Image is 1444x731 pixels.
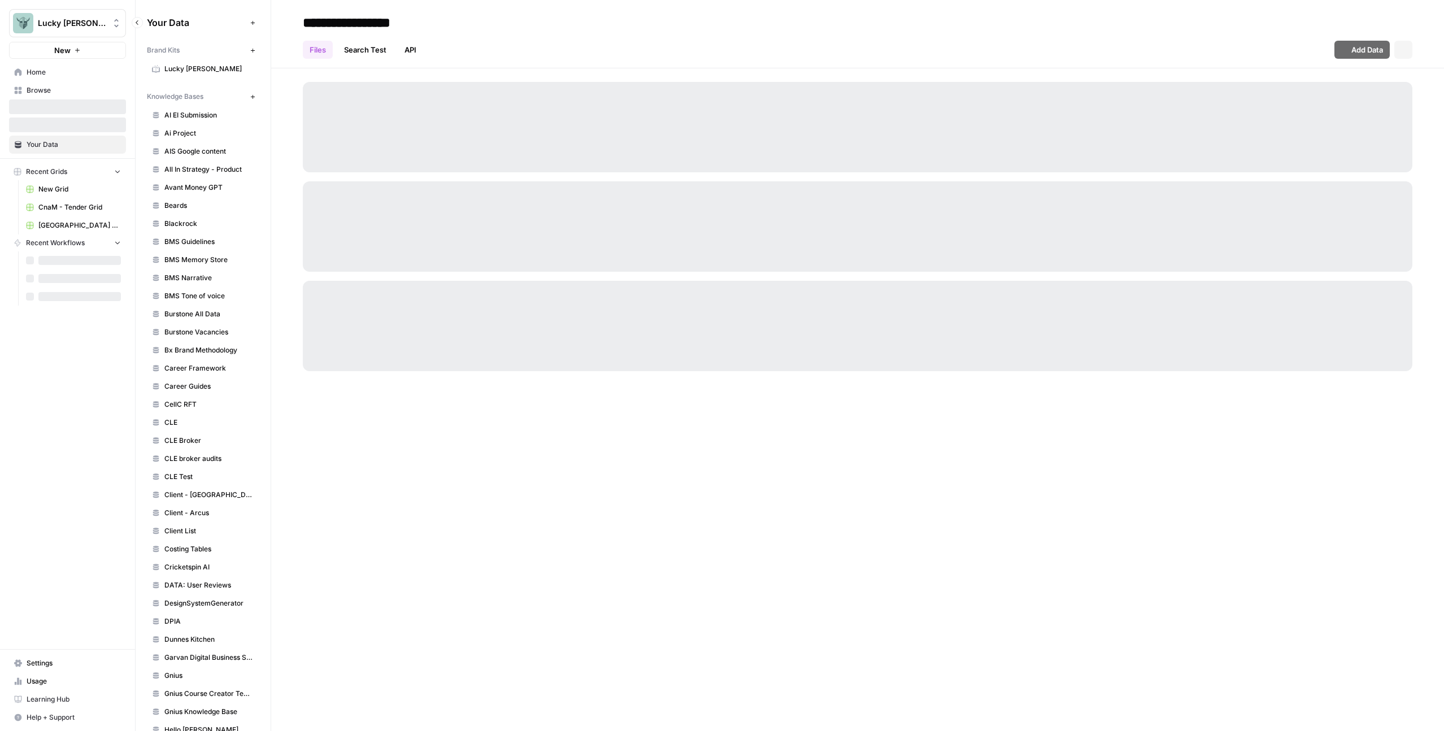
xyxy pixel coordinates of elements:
[9,163,126,180] button: Recent Grids
[164,146,254,156] span: AIS Google content
[164,689,254,699] span: Gnius Course Creator Temp Storage
[164,417,254,428] span: CLE
[1351,44,1383,55] span: Add Data
[164,363,254,373] span: Career Framework
[9,654,126,672] a: Settings
[164,237,254,247] span: BMS Guidelines
[147,558,259,576] a: Cricketspin AI
[27,694,121,704] span: Learning Hub
[164,182,254,193] span: Avant Money GPT
[164,490,254,500] span: Client - [GEOGRAPHIC_DATA]
[27,658,121,668] span: Settings
[147,251,259,269] a: BMS Memory Store
[147,414,259,432] a: CLE
[164,309,254,319] span: Burstone All Data
[147,612,259,630] a: DPIA
[147,92,203,102] span: Knowledge Bases
[337,41,393,59] a: Search Test
[147,667,259,685] a: Gnius
[164,255,254,265] span: BMS Memory Store
[147,106,259,124] a: AI EI Submission
[147,377,259,395] a: Career Guides
[147,197,259,215] a: Beards
[38,202,121,212] span: CnaM - Tender Grid
[9,708,126,726] button: Help + Support
[164,562,254,572] span: Cricketspin AI
[9,136,126,154] a: Your Data
[21,216,126,234] a: [GEOGRAPHIC_DATA] Tender - Stories
[27,712,121,723] span: Help + Support
[147,323,259,341] a: Burstone Vacancies
[147,269,259,287] a: BMS Narrative
[147,160,259,179] a: All In Strategy - Product
[164,454,254,464] span: CLE broker audits
[9,690,126,708] a: Learning Hub
[164,273,254,283] span: BMS Narrative
[164,164,254,175] span: All In Strategy - Product
[164,399,254,410] span: CellC RFT
[147,233,259,251] a: BMS Guidelines
[1334,41,1390,59] button: Add Data
[147,630,259,649] a: Dunnes Kitchen
[9,672,126,690] a: Usage
[147,504,259,522] a: Client - Arcus
[147,305,259,323] a: Burstone All Data
[147,576,259,594] a: DATA: User Reviews
[147,341,259,359] a: Bx Brand Methodology
[164,219,254,229] span: Blackrock
[27,140,121,150] span: Your Data
[147,703,259,721] a: Gnius Knowledge Base
[147,359,259,377] a: Career Framework
[147,215,259,233] a: Blackrock
[164,327,254,337] span: Burstone Vacancies
[164,128,254,138] span: Ai Project
[147,45,180,55] span: Brand Kits
[147,450,259,468] a: CLE broker audits
[147,16,246,29] span: Your Data
[164,436,254,446] span: CLE Broker
[21,198,126,216] a: CnaM - Tender Grid
[147,486,259,504] a: Client - [GEOGRAPHIC_DATA]
[164,598,254,608] span: DesignSystemGenerator
[398,41,423,59] a: API
[164,580,254,590] span: DATA: User Reviews
[9,63,126,81] a: Home
[9,42,126,59] button: New
[147,594,259,612] a: DesignSystemGenerator
[147,522,259,540] a: Client List
[13,13,33,33] img: Lucky Beard Logo
[164,345,254,355] span: Bx Brand Methodology
[54,45,71,56] span: New
[164,707,254,717] span: Gnius Knowledge Base
[164,291,254,301] span: BMS Tone of voice
[21,180,126,198] a: New Grid
[164,671,254,681] span: Gnius
[147,142,259,160] a: AIS Google content
[164,652,254,663] span: Garvan Digital Business Strategy
[164,544,254,554] span: Costing Tables
[147,60,259,78] a: Lucky [PERSON_NAME]
[164,64,254,74] span: Lucky [PERSON_NAME]
[26,167,67,177] span: Recent Grids
[9,9,126,37] button: Workspace: Lucky Beard
[303,41,333,59] a: Files
[147,432,259,450] a: CLE Broker
[38,220,121,230] span: [GEOGRAPHIC_DATA] Tender - Stories
[9,234,126,251] button: Recent Workflows
[147,179,259,197] a: Avant Money GPT
[147,685,259,703] a: Gnius Course Creator Temp Storage
[164,634,254,645] span: Dunnes Kitchen
[164,526,254,536] span: Client List
[27,676,121,686] span: Usage
[147,540,259,558] a: Costing Tables
[147,287,259,305] a: BMS Tone of voice
[27,85,121,95] span: Browse
[27,67,121,77] span: Home
[164,508,254,518] span: Client - Arcus
[9,81,126,99] a: Browse
[164,616,254,626] span: DPIA
[147,395,259,414] a: CellC RFT
[147,468,259,486] a: CLE Test
[26,238,85,248] span: Recent Workflows
[38,18,106,29] span: Lucky [PERSON_NAME]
